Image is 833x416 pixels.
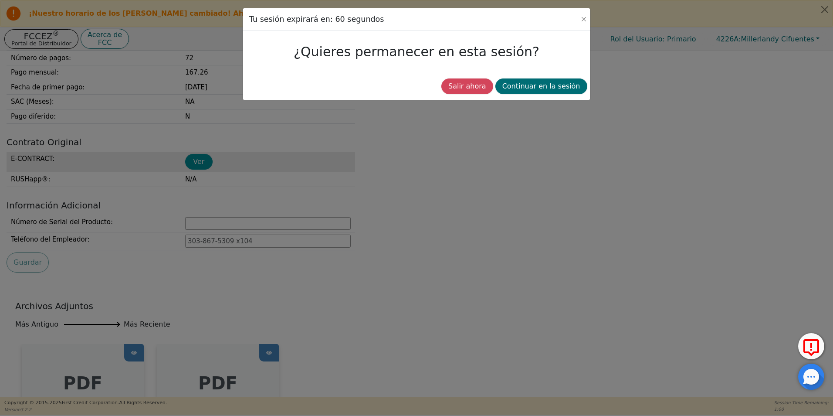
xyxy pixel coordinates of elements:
button: Continuar en la sesión [495,78,587,94]
button: Salir ahora [441,78,493,94]
h3: Tu sesión expirará en: 60 segundos [247,13,386,26]
h3: ¿Quieres permanecer en esta sesión? [247,42,586,62]
button: Reportar Error a FCC [798,333,824,359]
button: Close [579,15,588,24]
